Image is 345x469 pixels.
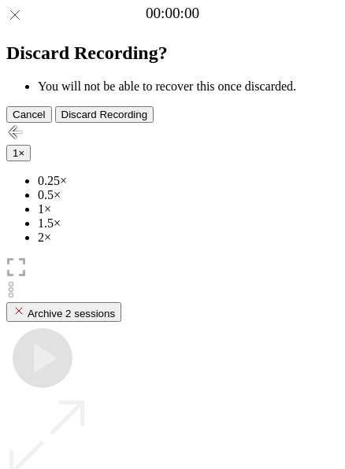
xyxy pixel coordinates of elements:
li: 0.25× [38,174,339,188]
a: 00:00:00 [146,5,199,22]
div: Archive 2 sessions [13,305,115,319]
li: 1× [38,202,339,216]
li: You will not be able to recover this once discarded. [38,79,339,94]
button: 1× [6,145,31,161]
li: 2× [38,231,339,245]
button: Discard Recording [55,106,154,123]
h2: Discard Recording? [6,42,339,64]
span: 1 [13,147,18,159]
button: Cancel [6,106,52,123]
li: 0.5× [38,188,339,202]
button: Archive 2 sessions [6,302,121,322]
li: 1.5× [38,216,339,231]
